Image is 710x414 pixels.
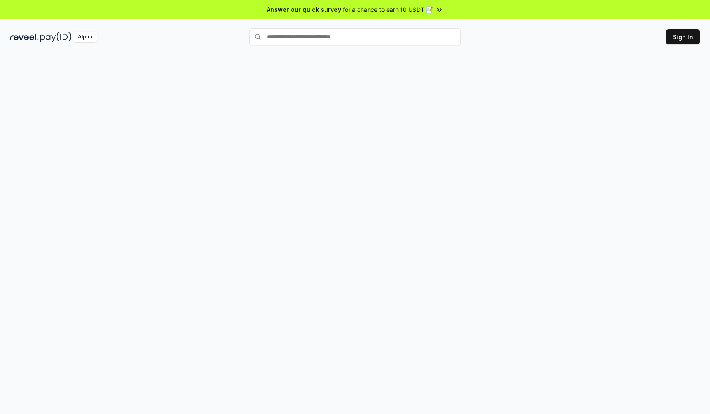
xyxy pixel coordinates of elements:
[267,5,341,14] span: Answer our quick survey
[73,32,97,42] div: Alpha
[40,32,71,42] img: pay_id
[10,32,38,42] img: reveel_dark
[343,5,433,14] span: for a chance to earn 10 USDT 📝
[666,29,700,44] button: Sign In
